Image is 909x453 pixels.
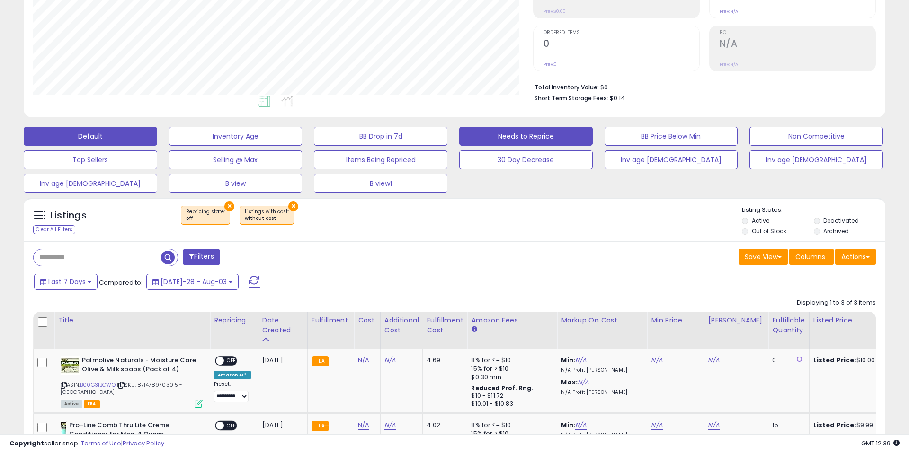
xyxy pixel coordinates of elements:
[169,150,303,169] button: Selling @ Max
[578,378,589,387] a: N/A
[169,174,303,193] button: B view
[544,38,699,51] h2: 0
[471,373,550,382] div: $0.30 min
[183,249,220,265] button: Filters
[312,315,350,325] div: Fulfillment
[224,422,239,430] span: OFF
[795,252,825,261] span: Columns
[99,278,143,287] span: Compared to:
[561,356,575,365] b: Min:
[720,61,738,67] small: Prev: N/A
[146,274,239,290] button: [DATE]-28 - Aug-03
[61,400,82,408] span: All listings currently available for purchase on Amazon
[82,356,197,376] b: Palmolive Naturals - Moisture Care Olive & Milk soaps (Pack of 4)
[561,389,640,396] p: N/A Profit [PERSON_NAME]
[61,356,203,407] div: ASIN:
[708,315,764,325] div: [PERSON_NAME]
[797,298,876,307] div: Displaying 1 to 3 of 3 items
[214,381,251,402] div: Preset:
[224,357,239,365] span: OFF
[160,277,227,287] span: [DATE]-28 - Aug-03
[720,9,738,14] small: Prev: N/A
[535,81,869,92] li: $0
[186,208,225,222] span: Repricing state :
[84,400,100,408] span: FBA
[61,356,80,375] img: 41ZtEeCv8gL._SL40_.jpg
[427,421,460,429] div: 4.02
[314,127,447,146] button: BB Drop in 7d
[605,150,738,169] button: Inv age [DEMOGRAPHIC_DATA]
[861,439,900,448] span: 2025-08-11 12:39 GMT
[262,356,300,365] div: [DATE]
[544,30,699,35] span: Ordered Items
[651,420,662,430] a: N/A
[9,439,164,448] div: seller snap | |
[557,312,647,349] th: The percentage added to the cost of goods (COGS) that forms the calculator for Min & Max prices.
[535,94,608,102] b: Short Term Storage Fees:
[58,315,206,325] div: Title
[835,249,876,265] button: Actions
[471,392,550,400] div: $10 - $11.72
[9,439,44,448] strong: Copyright
[288,201,298,211] button: ×
[214,371,251,379] div: Amazon AI *
[459,127,593,146] button: Needs to Reprice
[813,421,892,429] div: $9.99
[24,127,157,146] button: Default
[605,127,738,146] button: BB Price Below Min
[789,249,834,265] button: Columns
[561,378,578,387] b: Max:
[471,356,550,365] div: 8% for <= $10
[575,420,587,430] a: N/A
[749,150,883,169] button: Inv age [DEMOGRAPHIC_DATA]
[772,356,802,365] div: 0
[471,421,550,429] div: 8% for <= $10
[544,61,557,67] small: Prev: 0
[384,315,419,335] div: Additional Cost
[772,315,805,335] div: Fulfillable Quantity
[544,9,566,14] small: Prev: $0.00
[314,150,447,169] button: Items Being Repriced
[81,439,121,448] a: Terms of Use
[720,30,875,35] span: ROI
[384,356,396,365] a: N/A
[262,315,303,335] div: Date Created
[224,201,234,211] button: ×
[471,384,533,392] b: Reduced Prof. Rng.
[427,356,460,365] div: 4.69
[24,150,157,169] button: Top Sellers
[823,217,859,225] label: Deactivated
[459,150,593,169] button: 30 Day Decrease
[752,227,786,235] label: Out of Stock
[813,356,892,365] div: $10.00
[186,215,225,222] div: off
[33,225,75,234] div: Clear All Filters
[813,420,856,429] b: Listed Price:
[61,381,183,395] span: | SKU: 8714789703015 - [GEOGRAPHIC_DATA]
[742,206,885,215] p: Listing States:
[358,420,369,430] a: N/A
[561,420,575,429] b: Min:
[169,127,303,146] button: Inventory Age
[69,421,184,441] b: Pro-Line Comb Thru Lite Creme Conditioner for Men, 4 Ounce
[427,315,463,335] div: Fulfillment Cost
[471,325,477,334] small: Amazon Fees.
[651,356,662,365] a: N/A
[561,315,643,325] div: Markup on Cost
[813,356,856,365] b: Listed Price:
[708,420,719,430] a: N/A
[772,421,802,429] div: 15
[80,381,116,389] a: B00G3IBGWO
[813,315,895,325] div: Listed Price
[708,356,719,365] a: N/A
[823,227,849,235] label: Archived
[24,174,157,193] button: Inv age [DEMOGRAPHIC_DATA]
[48,277,86,287] span: Last 7 Days
[471,315,553,325] div: Amazon Fees
[651,315,700,325] div: Min Price
[312,421,329,431] small: FBA
[245,208,289,222] span: Listings with cost :
[739,249,788,265] button: Save View
[61,421,67,440] img: 312D762W9lL._SL40_.jpg
[561,367,640,374] p: N/A Profit [PERSON_NAME]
